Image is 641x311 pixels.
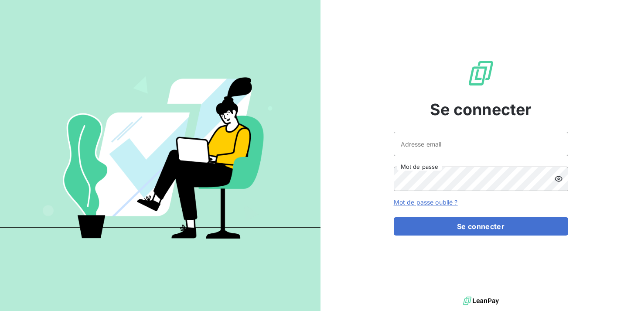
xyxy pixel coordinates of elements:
img: Logo LeanPay [467,59,495,87]
input: placeholder [394,132,568,156]
img: logo [463,294,499,308]
button: Se connecter [394,217,568,236]
a: Mot de passe oublié ? [394,198,458,206]
span: Se connecter [430,98,532,121]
